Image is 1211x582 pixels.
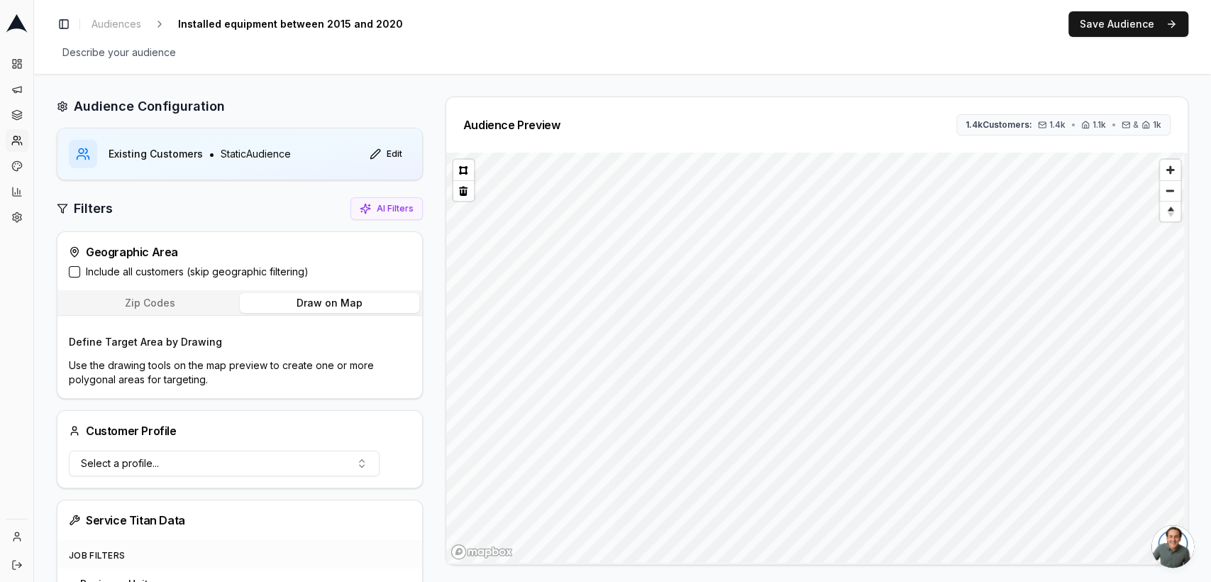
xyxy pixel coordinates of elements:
[446,153,1184,563] canvas: Map
[1112,119,1116,131] span: •
[92,17,141,31] span: Audiences
[1133,119,1139,131] span: &
[69,422,177,439] div: Customer Profile
[1160,201,1180,221] button: Reset bearing to north
[221,147,291,161] span: Static Audience
[6,554,28,576] button: Log out
[86,14,147,34] a: Audiences
[74,199,113,219] h2: Filters
[956,114,1171,136] button: 1.4kCustomers:1.4k•1.1k•&1k
[69,243,411,260] div: Geographic Area
[69,358,411,387] p: Use the drawing tools on the map preview to create one or more polygonal areas for targeting.
[453,180,474,201] button: Delete
[1160,160,1180,180] button: Zoom in
[69,336,222,348] label: Define Target Area by Drawing
[1158,203,1182,220] span: Reset bearing to north
[361,143,411,165] button: Edit
[1049,119,1066,131] span: 1.4k
[350,197,423,220] button: AI Filters
[1160,180,1180,201] button: Zoom out
[240,293,419,313] button: Draw on Map
[377,203,414,214] span: AI Filters
[209,145,215,163] span: •
[463,119,560,131] div: Audience Preview
[172,14,409,34] span: Installed equipment between 2015 and 2020
[1160,181,1180,201] span: Zoom out
[450,544,513,560] a: Mapbox homepage
[1093,119,1106,131] span: 1.1k
[1153,119,1161,131] span: 1k
[57,43,182,62] span: Describe your audience
[453,160,474,180] button: Polygon tool (p)
[74,97,225,116] h2: Audience Configuration
[86,265,309,279] label: Include all customers (skip geographic filtering)
[966,119,1032,131] span: 1.4k Customers:
[1151,525,1194,568] div: Open chat
[81,456,159,471] span: Select a profile...
[1071,119,1075,131] span: •
[86,14,431,34] nav: breadcrumb
[1068,11,1188,37] button: Save Audience
[69,550,125,561] span: Job Filters
[109,147,203,161] span: Existing Customers
[60,293,240,313] button: Zip Codes
[69,512,411,529] div: Service Titan Data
